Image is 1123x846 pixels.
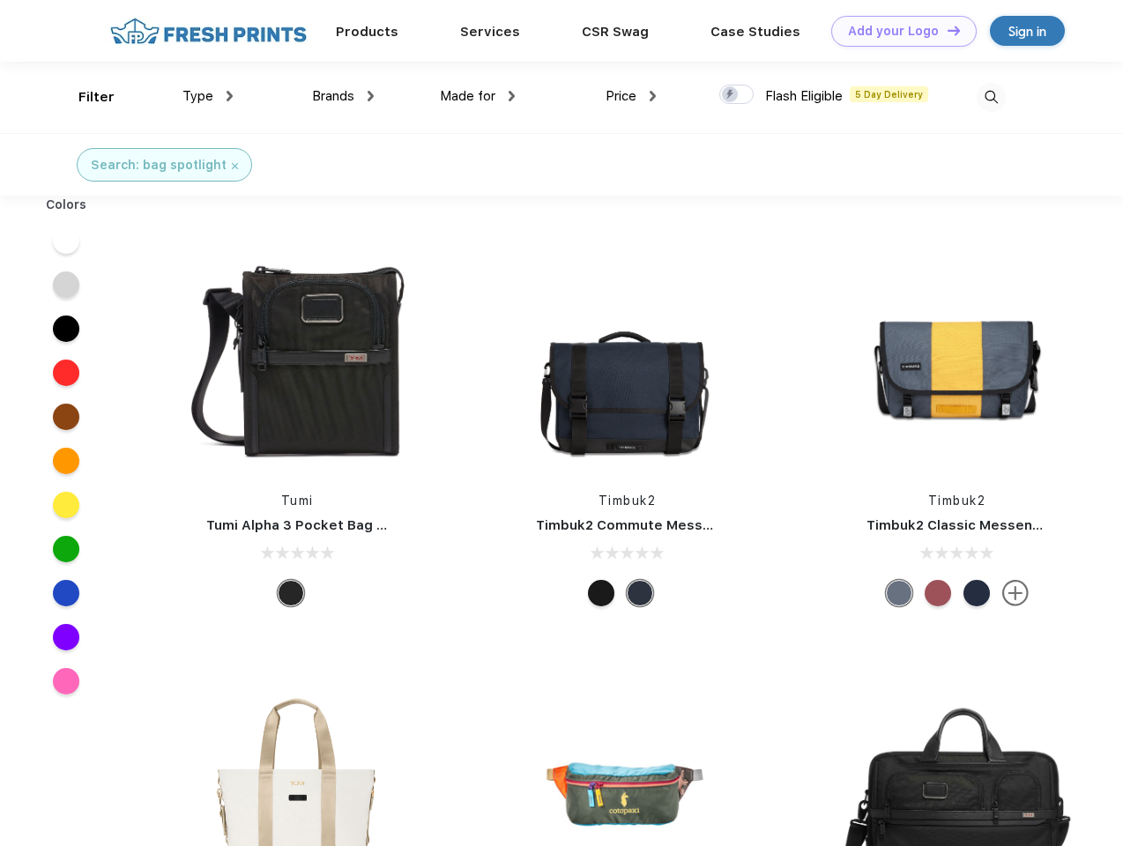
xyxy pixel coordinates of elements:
[78,87,115,108] div: Filter
[509,240,744,474] img: func=resize&h=266
[440,88,495,104] span: Made for
[963,580,990,606] div: Eco Nautical
[232,163,238,169] img: filter_cancel.svg
[105,16,312,47] img: fo%20logo%202.webp
[1002,580,1029,606] img: more.svg
[33,196,100,214] div: Colors
[886,580,912,606] div: Eco Lightbeam
[606,88,636,104] span: Price
[928,493,986,508] a: Timbuk2
[281,493,314,508] a: Tumi
[91,156,227,174] div: Search: bag spotlight
[599,493,657,508] a: Timbuk2
[182,88,213,104] span: Type
[368,91,374,101] img: dropdown.png
[227,91,233,101] img: dropdown.png
[866,517,1085,533] a: Timbuk2 Classic Messenger Bag
[990,16,1065,46] a: Sign in
[312,88,354,104] span: Brands
[180,240,414,474] img: func=resize&h=266
[206,517,413,533] a: Tumi Alpha 3 Pocket Bag Small
[848,24,939,39] div: Add your Logo
[650,91,656,101] img: dropdown.png
[536,517,772,533] a: Timbuk2 Commute Messenger Bag
[765,88,843,104] span: Flash Eligible
[977,83,1006,112] img: desktop_search.svg
[1008,21,1046,41] div: Sign in
[948,26,960,35] img: DT
[278,580,304,606] div: Black
[850,86,928,102] span: 5 Day Delivery
[925,580,951,606] div: Eco Collegiate Red
[588,580,614,606] div: Eco Black
[336,24,398,40] a: Products
[509,91,515,101] img: dropdown.png
[840,240,1075,474] img: func=resize&h=266
[627,580,653,606] div: Eco Nautical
